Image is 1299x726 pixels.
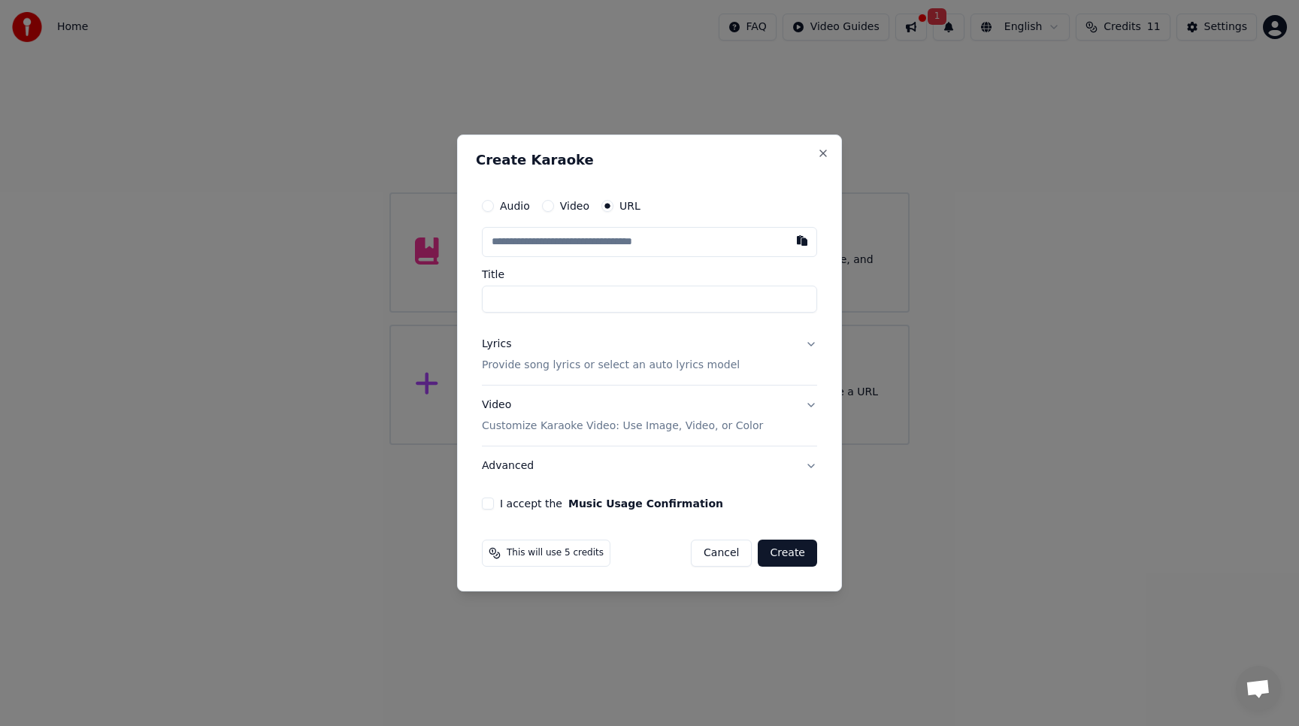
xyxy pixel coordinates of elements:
button: I accept the [568,498,723,509]
button: LyricsProvide song lyrics or select an auto lyrics model [482,325,817,385]
label: Title [482,269,817,280]
label: Video [560,201,589,211]
button: Create [758,540,817,567]
div: Video [482,398,763,434]
label: URL [619,201,640,211]
label: I accept the [500,498,723,509]
label: Audio [500,201,530,211]
button: VideoCustomize Karaoke Video: Use Image, Video, or Color [482,386,817,446]
button: Advanced [482,446,817,486]
h2: Create Karaoke [476,153,823,167]
p: Provide song lyrics or select an auto lyrics model [482,358,740,373]
div: Lyrics [482,337,511,352]
p: Customize Karaoke Video: Use Image, Video, or Color [482,419,763,434]
button: Cancel [691,540,752,567]
span: This will use 5 credits [507,547,604,559]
